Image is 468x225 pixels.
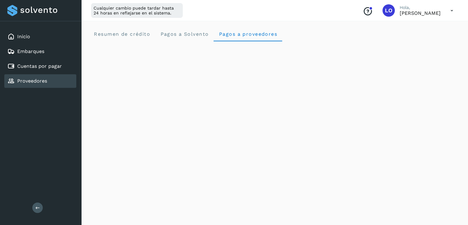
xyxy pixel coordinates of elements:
div: Cualquier cambio puede tardar hasta 24 horas en reflejarse en el sistema. [91,3,183,18]
span: Pagos a proveedores [218,31,277,37]
a: Inicio [17,34,30,39]
div: Inicio [4,30,76,43]
p: Hola, [400,5,441,10]
a: Cuentas por pagar [17,63,62,69]
span: Pagos a Solvento [160,31,209,37]
a: Embarques [17,48,44,54]
a: Proveedores [17,78,47,84]
div: Embarques [4,45,76,58]
span: Resumen de crédito [94,31,150,37]
div: Proveedores [4,74,76,88]
p: Luis Ocon [400,10,441,16]
div: Cuentas por pagar [4,59,76,73]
